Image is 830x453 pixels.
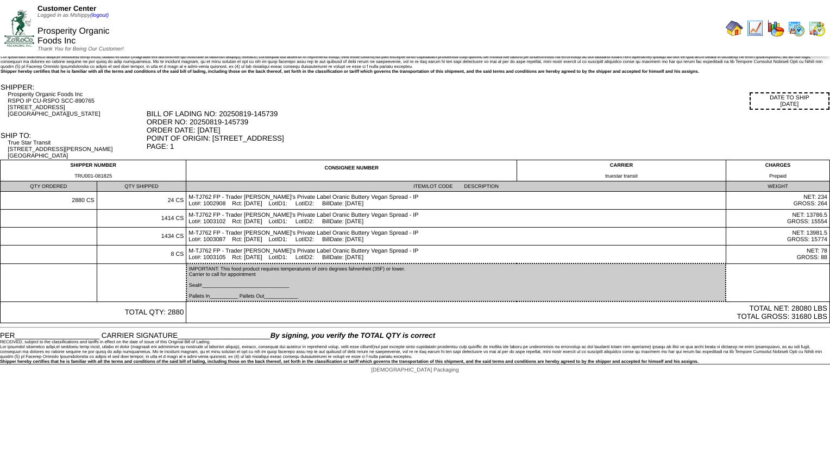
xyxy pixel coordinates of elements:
[186,160,517,181] td: CONSIGNEE NUMBER
[97,228,186,246] td: 1434 CS
[1,181,97,192] td: QTY ORDERED
[728,173,827,179] div: Prepaid
[750,92,829,110] div: DATE TO SHIP [DATE]
[1,131,146,140] div: SHIP TO:
[37,27,110,46] span: Prosperity Organic Foods Inc
[517,160,726,181] td: CARRIER
[147,110,829,150] div: BILL OF LADING NO: 20250819-145739 ORDER NO: 20250819-145739 ORDER DATE: [DATE] POINT OF ORIGIN: ...
[37,46,124,52] span: Thank You for Being Our Customer!
[1,83,146,91] div: SHIPPER:
[186,192,726,210] td: M-TJ762 FP - Trader [PERSON_NAME]'s Private Label Oranic Buttery Vegan Spread - IP Lot#: 1002908 ...
[726,228,829,246] td: NET: 13981.5 GROSS: 15774
[186,246,726,264] td: M-TJ762 FP - Trader [PERSON_NAME]'s Private Label Oranic Buttery Vegan Spread - IP Lot#: 1003105 ...
[767,20,784,37] img: graph.gif
[1,192,97,210] td: 2880 CS
[186,181,726,192] td: ITEM/LOT CODE DESCRIPTION
[97,181,186,192] td: QTY SHIPPED
[4,10,34,46] img: ZoRoCo_Logo(Green%26Foil)%20jpg.webp
[808,20,826,37] img: calendarinout.gif
[37,12,109,18] span: Logged in as Mshippy
[271,331,435,339] span: By signing, you verify the TOTAL QTY is correct
[1,160,186,181] td: SHIPPER NUMBER
[97,246,186,264] td: 8 CS
[186,301,830,323] td: TOTAL NET: 28080 LBS TOTAL GROSS: 31680 LBS
[186,263,726,301] td: IMPORTANT: This food product requires temperatures of zero degrees fahrenheit (35F) or lower. Car...
[726,20,743,37] img: home.gif
[97,192,186,210] td: 24 CS
[726,181,829,192] td: WEIGHT
[186,228,726,246] td: M-TJ762 FP - Trader [PERSON_NAME]'s Private Label Oranic Buttery Vegan Spread - IP Lot#: 1003087 ...
[97,210,186,228] td: 1414 CS
[8,140,145,159] div: True Star Transit [STREET_ADDRESS][PERSON_NAME] [GEOGRAPHIC_DATA]
[746,20,764,37] img: line_graph.gif
[8,91,145,117] div: Prosperity Organic Foods Inc RSPO IP CU-RSPO SCC-890765 [STREET_ADDRESS] [GEOGRAPHIC_DATA][US_STATE]
[1,301,186,323] td: TOTAL QTY: 2880
[726,160,829,181] td: CHARGES
[371,367,458,373] span: [DEMOGRAPHIC_DATA] Packaging
[3,173,184,179] div: TRU001-081825
[726,246,829,264] td: NET: 78 GROSS: 88
[726,210,829,228] td: NET: 13786.5 GROSS: 15554
[37,4,96,12] span: Customer Center
[1,69,829,74] div: Shipper hereby certifies that he is familiar with all the terms and conditions of the said bill o...
[519,173,724,179] div: truestar transit
[788,20,805,37] img: calendarprod.gif
[726,192,829,210] td: NET: 234 GROSS: 264
[90,12,109,18] a: (logout)
[186,210,726,228] td: M-TJ762 FP - Trader [PERSON_NAME]'s Private Label Oranic Buttery Vegan Spread - IP Lot#: 1003102 ...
